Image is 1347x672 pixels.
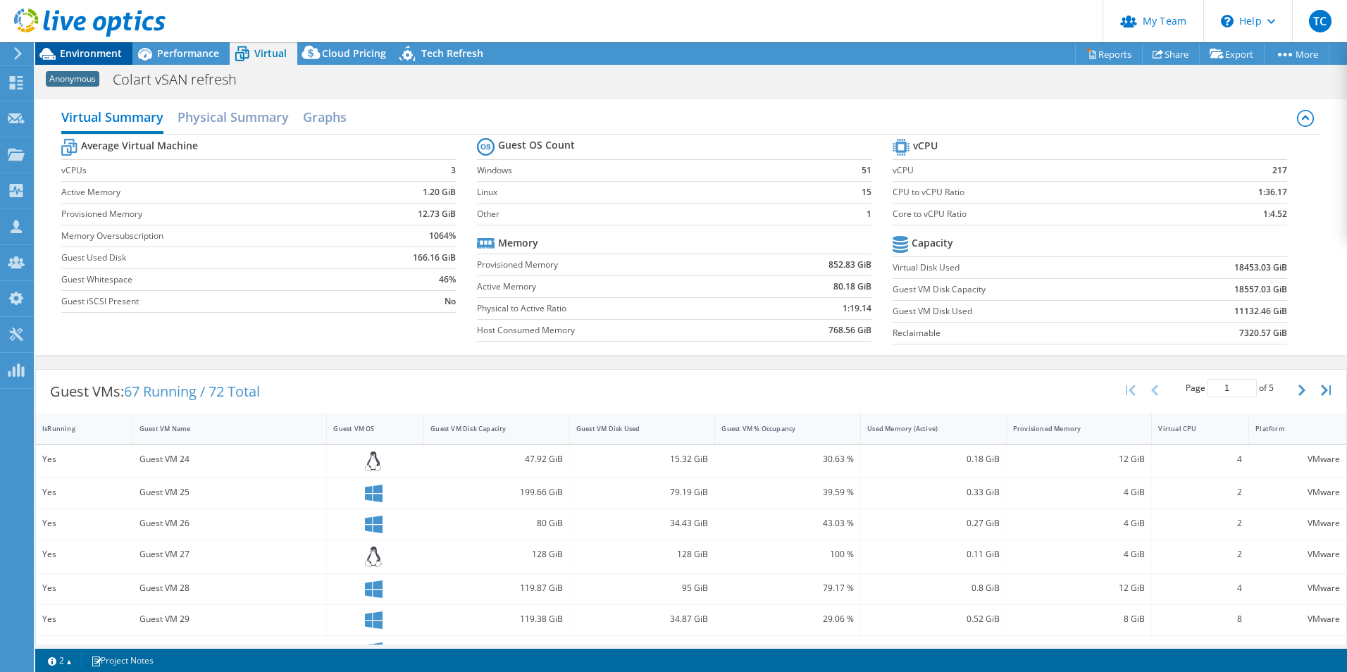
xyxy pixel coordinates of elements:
[893,207,1184,221] label: Core to vCPU Ratio
[576,611,709,627] div: 34.87 GiB
[42,580,126,596] div: Yes
[430,516,563,531] div: 80 GiB
[867,580,1000,596] div: 0.8 GiB
[1158,516,1242,531] div: 2
[867,516,1000,531] div: 0.27 GiB
[46,71,99,87] span: Anonymous
[36,370,274,413] div: Guest VMs:
[303,103,347,131] h2: Graphs
[477,323,757,337] label: Host Consumed Memory
[423,185,456,199] b: 1.20 GiB
[322,46,386,60] span: Cloud Pricing
[61,229,361,243] label: Memory Oversubscription
[139,642,321,658] div: Guest VM 30
[254,46,287,60] span: Virtual
[413,251,456,265] b: 166.16 GiB
[1186,379,1274,397] span: Page of
[42,611,126,627] div: Yes
[430,424,546,433] div: Guest VM Disk Capacity
[1255,642,1340,658] div: VMware
[862,185,871,199] b: 15
[124,382,260,401] span: 67 Running / 72 Total
[421,46,483,60] span: Tech Refresh
[139,580,321,596] div: Guest VM 28
[867,452,1000,467] div: 0.18 GiB
[828,258,871,272] b: 852.83 GiB
[1255,580,1340,596] div: VMware
[430,547,563,562] div: 128 GiB
[439,273,456,287] b: 46%
[106,72,259,87] h1: Colart vSAN refresh
[42,547,126,562] div: Yes
[576,516,709,531] div: 34.43 GiB
[42,642,126,658] div: Yes
[576,452,709,467] div: 15.32 GiB
[862,163,871,178] b: 51
[1234,261,1287,275] b: 18453.03 GiB
[477,280,757,294] label: Active Memory
[1158,580,1242,596] div: 4
[576,424,692,433] div: Guest VM Disk Used
[477,301,757,316] label: Physical to Active Ratio
[867,207,871,221] b: 1
[721,642,854,658] div: 22.98 %
[1269,382,1274,394] span: 5
[430,642,563,658] div: 199.66 GiB
[1255,452,1340,467] div: VMware
[498,236,538,250] b: Memory
[430,580,563,596] div: 119.87 GiB
[576,580,709,596] div: 95 GiB
[576,547,709,562] div: 128 GiB
[139,611,321,627] div: Guest VM 29
[913,139,938,153] b: vCPU
[893,163,1184,178] label: vCPU
[61,103,163,134] h2: Virtual Summary
[42,424,109,433] div: IsRunning
[867,424,983,433] div: Used Memory (Active)
[61,163,361,178] label: vCPUs
[1208,379,1257,397] input: jump to page
[1142,43,1200,65] a: Share
[867,547,1000,562] div: 0.11 GiB
[893,282,1150,297] label: Guest VM Disk Capacity
[333,424,400,433] div: Guest VM OS
[430,485,563,500] div: 199.66 GiB
[61,251,361,265] label: Guest Used Disk
[139,452,321,467] div: Guest VM 24
[81,139,198,153] b: Average Virtual Machine
[418,207,456,221] b: 12.73 GiB
[1199,43,1265,65] a: Export
[576,485,709,500] div: 79.19 GiB
[893,185,1184,199] label: CPU to vCPU Ratio
[1013,485,1146,500] div: 4 GiB
[451,163,456,178] b: 3
[1158,611,1242,627] div: 8
[445,294,456,309] b: No
[1255,485,1340,500] div: VMware
[721,547,854,562] div: 100 %
[576,642,709,658] div: 45.97 GiB
[1013,580,1146,596] div: 12 GiB
[157,46,219,60] span: Performance
[1158,642,1242,658] div: 1
[42,485,126,500] div: Yes
[139,516,321,531] div: Guest VM 26
[42,516,126,531] div: Yes
[1264,43,1329,65] a: More
[61,207,361,221] label: Provisioned Memory
[1255,547,1340,562] div: VMware
[477,163,836,178] label: Windows
[61,294,361,309] label: Guest iSCSI Present
[833,280,871,294] b: 80.18 GiB
[843,301,871,316] b: 1:19.14
[1013,611,1146,627] div: 8 GiB
[1158,424,1225,433] div: Virtual CPU
[1013,424,1129,433] div: Provisioned Memory
[429,229,456,243] b: 1064%
[1013,547,1146,562] div: 4 GiB
[1158,547,1242,562] div: 2
[1239,326,1287,340] b: 7320.57 GiB
[42,452,126,467] div: Yes
[721,452,854,467] div: 30.63 %
[1158,485,1242,500] div: 2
